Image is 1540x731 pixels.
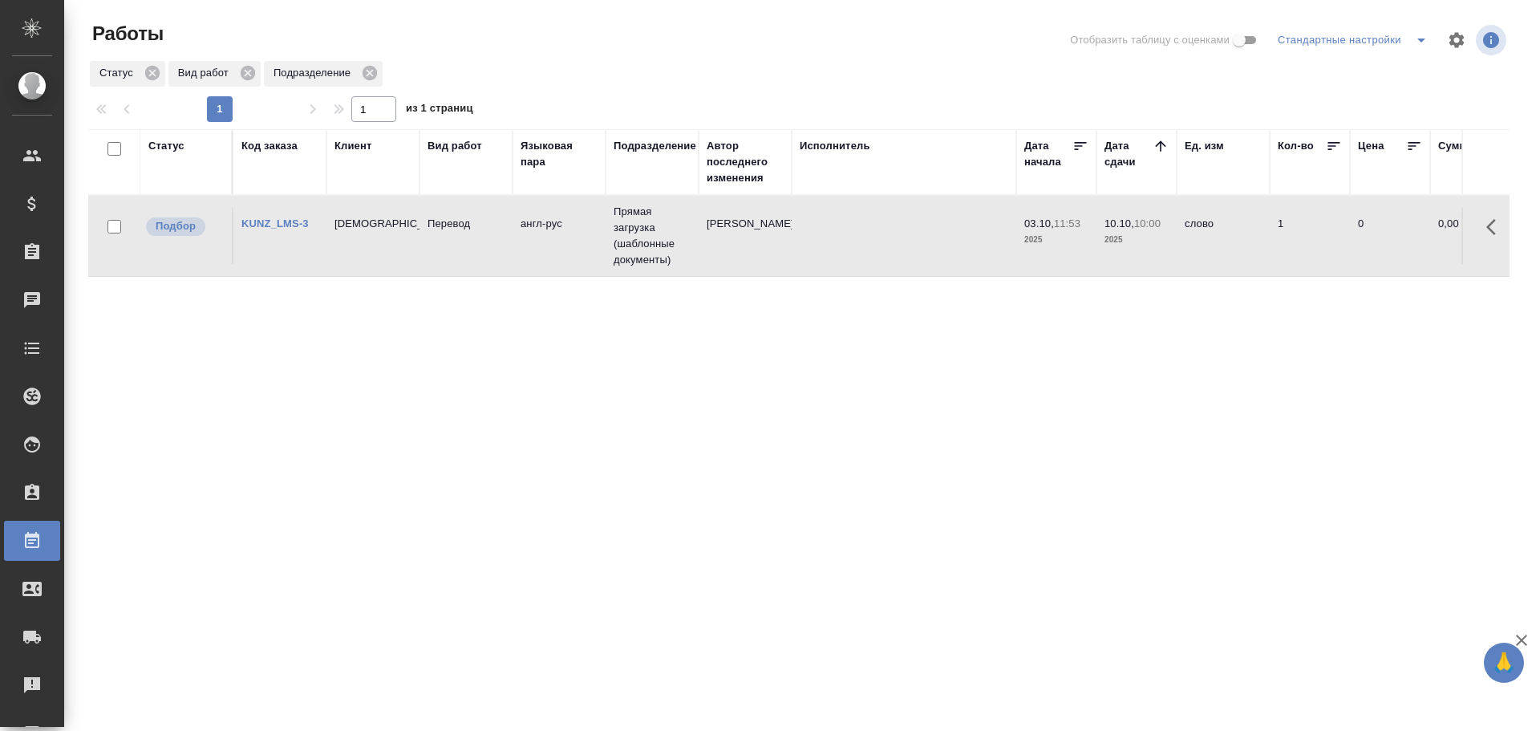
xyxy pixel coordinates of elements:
p: 2025 [1024,232,1088,248]
td: 0 [1350,208,1430,264]
button: 🙏 [1484,643,1524,683]
p: 03.10, [1024,217,1054,229]
p: Подразделение [274,65,356,81]
span: Работы [88,21,164,47]
div: Кол-во [1278,138,1314,154]
td: англ-рус [513,208,606,264]
div: split button [1274,27,1437,53]
div: Статус [90,61,165,87]
div: Код заказа [241,138,298,154]
td: слово [1177,208,1270,264]
div: Автор последнего изменения [707,138,784,186]
div: Языковая пара [521,138,598,170]
div: Сумма [1438,138,1473,154]
div: Подразделение [264,61,383,87]
p: 11:53 [1054,217,1080,229]
div: Цена [1358,138,1384,154]
div: Вид работ [168,61,261,87]
p: Подбор [156,218,196,234]
p: 10:00 [1134,217,1161,229]
span: Отобразить таблицу с оценками [1070,32,1230,48]
div: Дата сдачи [1104,138,1153,170]
div: Клиент [334,138,371,154]
button: Здесь прячутся важные кнопки [1477,208,1515,246]
span: Посмотреть информацию [1476,25,1510,55]
div: Подразделение [614,138,696,154]
p: Вид работ [178,65,234,81]
p: 10.10, [1104,217,1134,229]
td: 1 [1270,208,1350,264]
p: Статус [99,65,139,81]
td: 0,00 ₽ [1430,208,1510,264]
td: Прямая загрузка (шаблонные документы) [606,196,699,276]
div: Можно подбирать исполнителей [144,216,224,238]
div: Ед. изм [1185,138,1224,154]
span: 🙏 [1490,646,1518,680]
p: 2025 [1104,232,1169,248]
span: из 1 страниц [406,99,473,122]
p: [DEMOGRAPHIC_DATA] [334,216,411,232]
div: Статус [148,138,184,154]
td: [PERSON_NAME] [699,208,792,264]
a: KUNZ_LMS-3 [241,217,309,229]
div: Вид работ [428,138,482,154]
div: Исполнитель [800,138,870,154]
div: Дата начала [1024,138,1072,170]
span: Настроить таблицу [1437,21,1476,59]
p: Перевод [428,216,505,232]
